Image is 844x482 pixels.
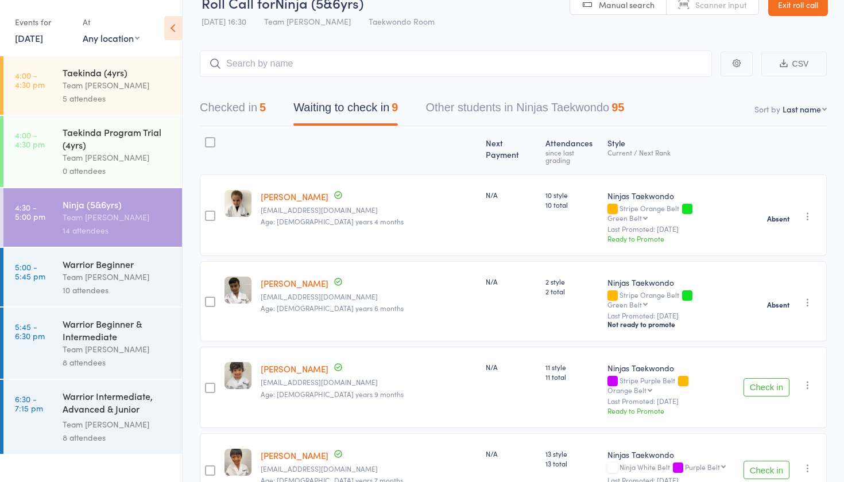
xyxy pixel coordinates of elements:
a: [PERSON_NAME] [261,277,328,289]
a: 4:00 -4:30 pmTaekinda Program Trial (4yrs)Team [PERSON_NAME]0 attendees [3,116,182,187]
a: 6:30 -7:15 pmWarrior Intermediate, Advanced & Junior [PERSON_NAME]Team [PERSON_NAME]8 attendees [3,380,182,454]
a: [PERSON_NAME] [261,449,328,461]
div: Ninja White Belt [607,463,734,473]
div: 0 attendees [63,164,172,177]
button: Other students in Ninjas Taekwondo95 [425,95,624,126]
div: Team [PERSON_NAME] [63,270,172,283]
span: 2 style [545,277,598,286]
div: Green Belt [607,301,642,308]
div: 5 [260,101,266,114]
time: 5:45 - 6:30 pm [15,322,45,340]
div: Any location [83,32,140,44]
div: N/A [486,449,536,458]
a: 5:00 -5:45 pmWarrior BeginnerTeam [PERSON_NAME]10 attendees [3,248,182,306]
button: Check in [744,461,789,479]
div: Stripe Purple Belt [607,376,734,394]
time: 5:00 - 5:45 pm [15,262,45,281]
div: 10 attendees [63,283,172,297]
div: Ready to Promote [607,406,734,415]
input: Search by name [200,50,712,77]
div: Stripe Orange Belt [607,204,734,221]
img: image1728972071.png [224,362,251,389]
button: Checked in5 [200,95,266,126]
div: N/A [486,190,536,200]
span: 2 total [545,286,598,296]
time: 4:00 - 4:30 pm [15,130,45,149]
div: Next Payment [481,131,541,169]
span: 10 total [545,200,598,209]
button: Waiting to check in9 [293,95,398,126]
small: Last Promoted: [DATE] [607,225,734,233]
span: Team [PERSON_NAME] [264,15,351,27]
div: At [83,13,140,32]
div: 95 [611,101,624,114]
div: N/A [486,362,536,372]
span: 11 total [545,372,598,382]
strong: Absent [767,214,789,223]
span: Taekwondo Room [369,15,435,27]
div: Warrior Intermediate, Advanced & Junior [PERSON_NAME] [63,390,172,418]
small: rosemails17@gmail.com [261,465,477,473]
label: Sort by [754,103,780,115]
div: Ninjas Taekwondo [607,449,734,460]
div: Atten­dances [541,131,603,169]
div: Ready to Promote [607,234,734,243]
span: 11 style [545,362,598,372]
button: CSV [761,52,827,76]
div: Purple Belt [685,463,720,471]
time: 4:30 - 5:00 pm [15,203,45,221]
div: 5 attendees [63,92,172,105]
time: 4:00 - 4:30 pm [15,71,45,89]
div: Last name [783,103,821,115]
div: Warrior Beginner [63,258,172,270]
div: Orange Belt [607,386,646,394]
div: Not ready to promote [607,320,734,329]
div: Current / Next Rank [607,149,734,156]
div: Team [PERSON_NAME] [63,343,172,356]
div: Team [PERSON_NAME] [63,211,172,224]
div: Stripe Orange Belt [607,291,734,308]
div: Ninja (5&6yrs) [63,198,172,211]
span: Age: [DEMOGRAPHIC_DATA] years 9 months [261,389,404,399]
small: alidost.m@gmail.com [261,206,477,214]
strong: Absent [767,300,789,309]
span: 13 style [545,449,598,458]
span: Age: [DEMOGRAPHIC_DATA] years 4 months [261,216,404,226]
div: Team [PERSON_NAME] [63,418,172,431]
img: image1748328391.png [224,449,251,476]
div: since last grading [545,149,598,164]
time: 6:30 - 7:15 pm [15,394,43,413]
div: 8 attendees [63,431,172,444]
div: Style [603,131,738,169]
div: Green Belt [607,214,642,221]
a: 4:00 -4:30 pmTaekinda (4yrs)Team [PERSON_NAME]5 attendees [3,56,182,115]
div: Taekinda Program Trial (4yrs) [63,126,172,151]
div: 8 attendees [63,356,172,369]
button: Check in [744,378,789,397]
small: philly_512@hotmail.com [261,378,477,386]
div: Team [PERSON_NAME] [63,79,172,92]
small: Last Promoted: [DATE] [607,397,734,405]
div: 9 [392,101,398,114]
span: Age: [DEMOGRAPHIC_DATA] years 6 months [261,303,404,313]
div: Taekinda (4yrs) [63,66,172,79]
img: image1707195569.png [224,190,251,217]
img: image1706929404.png [224,277,251,304]
small: azade.moosavi@yahoo.com [261,293,477,301]
span: 13 total [545,458,598,468]
a: [PERSON_NAME] [261,191,328,203]
span: [DATE] 16:30 [202,15,246,27]
span: 10 style [545,190,598,200]
a: [PERSON_NAME] [261,363,328,375]
div: N/A [486,277,536,286]
div: Ninjas Taekwondo [607,190,734,201]
a: 5:45 -6:30 pmWarrior Beginner & IntermediateTeam [PERSON_NAME]8 attendees [3,308,182,379]
div: Team [PERSON_NAME] [63,151,172,164]
div: Ninjas Taekwondo [607,362,734,374]
div: 14 attendees [63,224,172,237]
div: Warrior Beginner & Intermediate [63,317,172,343]
div: Ninjas Taekwondo [607,277,734,288]
div: Events for [15,13,71,32]
small: Last Promoted: [DATE] [607,312,734,320]
a: [DATE] [15,32,43,44]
